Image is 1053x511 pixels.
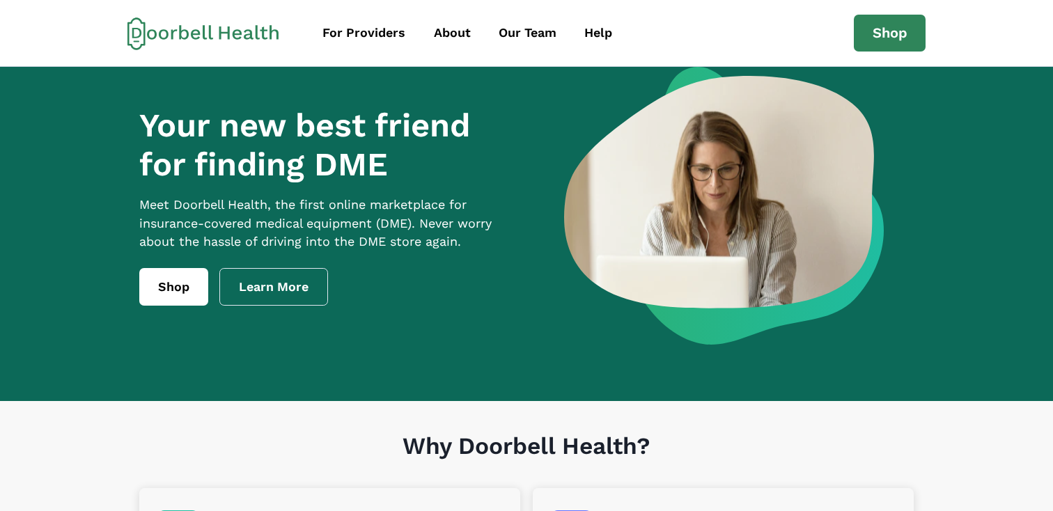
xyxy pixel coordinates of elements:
[219,268,328,306] a: Learn More
[572,17,625,49] a: Help
[139,268,208,306] a: Shop
[499,24,556,42] div: Our Team
[486,17,569,49] a: Our Team
[322,24,405,42] div: For Providers
[139,196,518,252] p: Meet Doorbell Health, the first online marketplace for insurance-covered medical equipment (DME)....
[564,67,884,345] img: a woman looking at a computer
[421,17,483,49] a: About
[434,24,471,42] div: About
[311,17,419,49] a: For Providers
[584,24,612,42] div: Help
[139,106,518,184] h1: Your new best friend for finding DME
[854,15,926,52] a: Shop
[139,432,913,489] h1: Why Doorbell Health?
